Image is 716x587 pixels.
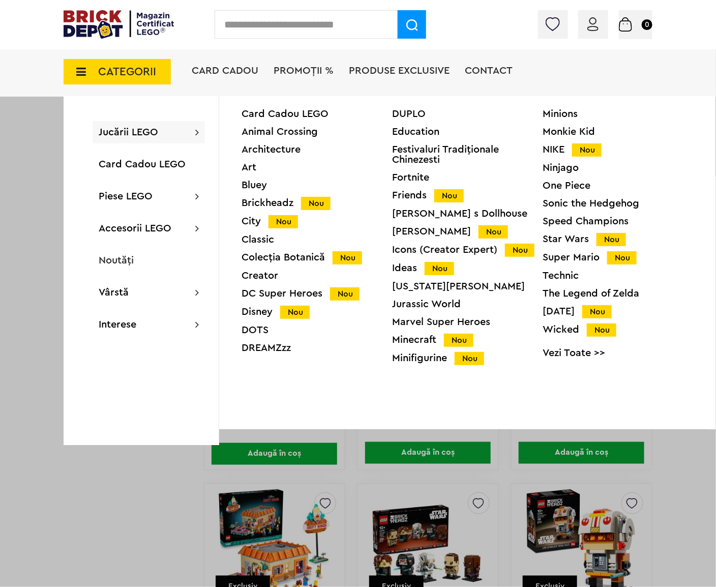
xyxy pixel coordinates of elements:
span: CATEGORII [98,66,156,77]
a: Contact [465,66,513,76]
small: 0 [642,19,652,30]
a: Jucării LEGO [99,127,158,137]
a: Minions [543,109,693,119]
a: Animal Crossing [242,127,392,137]
a: Produse exclusive [349,66,450,76]
a: Education [392,127,543,137]
a: PROMOȚII % [274,66,334,76]
a: DUPLO [392,109,543,119]
a: Card Cadou LEGO [242,109,392,119]
a: Card Cadou [192,66,258,76]
a: Monkie Kid [543,127,693,137]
